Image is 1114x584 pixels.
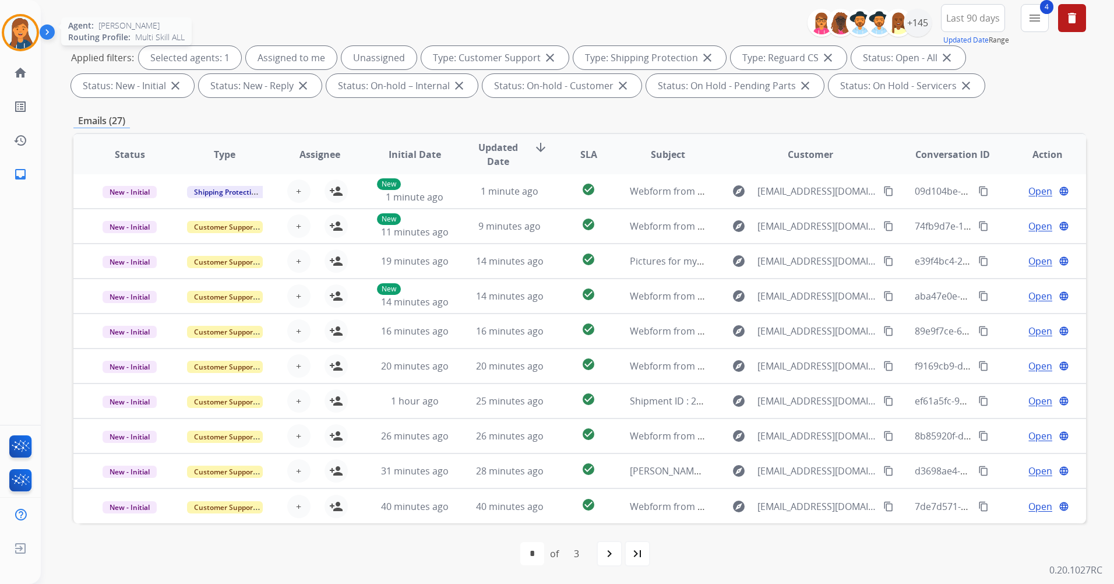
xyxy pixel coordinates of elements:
div: Assigned to me [246,46,337,69]
mat-icon: language [1059,466,1069,476]
mat-icon: explore [732,289,746,303]
span: Range [943,35,1009,45]
span: Customer Support [187,326,263,338]
span: 20 minutes ago [381,360,449,372]
mat-icon: content_copy [978,291,989,301]
mat-icon: explore [732,464,746,478]
button: + [287,459,311,483]
span: Customer Support [187,431,263,443]
mat-icon: content_copy [883,396,894,406]
div: Type: Shipping Protection [573,46,726,69]
mat-icon: close [700,51,714,65]
span: [EMAIL_ADDRESS][DOMAIN_NAME] [757,359,877,373]
span: Webform from [EMAIL_ADDRESS][DOMAIN_NAME] on [DATE] [630,325,894,337]
mat-icon: explore [732,429,746,443]
mat-icon: inbox [13,167,27,181]
mat-icon: person_add [329,429,343,443]
button: + [287,284,311,308]
mat-icon: menu [1028,11,1042,25]
span: Open [1028,394,1052,408]
span: [EMAIL_ADDRESS][DOMAIN_NAME] [757,219,877,233]
mat-icon: language [1059,291,1069,301]
mat-icon: content_copy [883,291,894,301]
span: 28 minutes ago [476,465,544,477]
span: Open [1028,324,1052,338]
mat-icon: check_circle [581,427,595,441]
span: Status [115,147,145,161]
span: Webform from [EMAIL_ADDRESS][DOMAIN_NAME] on [DATE] [630,220,894,233]
span: Initial Date [389,147,441,161]
mat-icon: check_circle [581,392,595,406]
div: Status: On-hold - Customer [482,74,641,97]
span: 31 minutes ago [381,465,449,477]
mat-icon: check_circle [581,252,595,266]
mat-icon: content_copy [883,256,894,266]
p: Applied filters: [71,51,134,65]
mat-icon: content_copy [883,326,894,336]
span: Customer Support [187,221,263,233]
span: + [296,184,301,198]
mat-icon: navigate_next [602,547,616,561]
span: [EMAIL_ADDRESS][DOMAIN_NAME] [757,394,877,408]
div: Unassigned [341,46,417,69]
span: Open [1028,499,1052,513]
div: Status: New - Initial [71,74,194,97]
span: [EMAIL_ADDRESS][DOMAIN_NAME] [757,184,877,198]
span: + [296,499,301,513]
mat-icon: check_circle [581,357,595,371]
th: Action [991,134,1086,175]
mat-icon: close [959,79,973,93]
span: + [296,464,301,478]
mat-icon: language [1059,186,1069,196]
mat-icon: language [1059,326,1069,336]
p: Emails (27) [73,114,130,128]
span: Pictures for my claim [630,255,722,268]
span: + [296,359,301,373]
span: New - Initial [103,361,157,373]
span: 26 minutes ago [476,430,544,442]
button: Last 90 days [941,4,1005,32]
mat-icon: close [616,79,630,93]
span: Open [1028,289,1052,303]
span: 74fb9d7e-1602-4954-becc-470c4b7797e4 [915,220,1092,233]
mat-icon: content_copy [978,396,989,406]
div: 3 [565,542,588,565]
span: [PERSON_NAME] claims waiting to claim all the items [630,465,859,477]
span: 25 minutes ago [476,395,544,407]
div: Status: On Hold - Servicers [829,74,985,97]
div: Status: Open - All [851,46,965,69]
span: 40 minutes ago [381,500,449,513]
span: Multi Skill ALL [135,31,185,43]
span: Routing Profile: [68,31,131,43]
span: Webform from [EMAIL_ADDRESS][DOMAIN_NAME] on [DATE] [630,360,894,372]
span: Webform from [EMAIL_ADDRESS][DOMAIN_NAME] on [DATE] [630,500,894,513]
button: + [287,319,311,343]
span: Webform from [EMAIL_ADDRESS][DOMAIN_NAME] on [DATE] [630,430,894,442]
mat-icon: close [798,79,812,93]
span: Updated Date [472,140,524,168]
div: Type: Reguard CS [731,46,847,69]
mat-icon: content_copy [883,186,894,196]
mat-icon: content_copy [883,221,894,231]
mat-icon: language [1059,501,1069,512]
button: 4 [1021,4,1049,32]
span: 8b85920f-de20-4dd4-bf35-a93cc3032364 [915,430,1091,442]
mat-icon: explore [732,394,746,408]
span: Customer Support [187,291,263,303]
span: Type [214,147,235,161]
span: + [296,324,301,338]
div: Type: Customer Support [421,46,569,69]
span: + [296,254,301,268]
mat-icon: language [1059,431,1069,441]
mat-icon: person_add [329,464,343,478]
button: Updated Date [943,36,989,45]
mat-icon: check_circle [581,498,595,512]
span: Customer Support [187,256,263,268]
span: [EMAIL_ADDRESS][DOMAIN_NAME] [757,289,877,303]
span: 1 minute ago [386,191,443,203]
span: 1 hour ago [391,395,439,407]
span: New - Initial [103,256,157,268]
mat-icon: close [296,79,310,93]
mat-icon: arrow_downward [534,140,548,154]
span: 19 minutes ago [381,255,449,268]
